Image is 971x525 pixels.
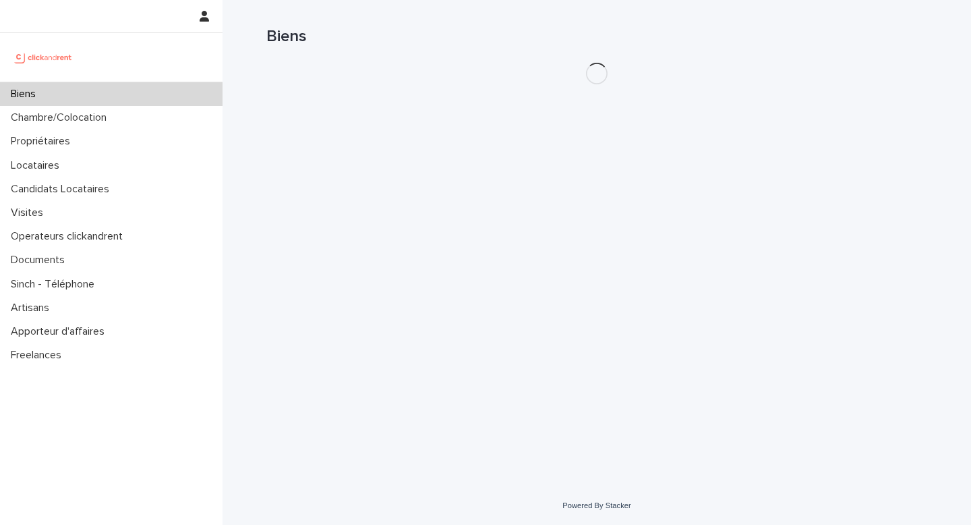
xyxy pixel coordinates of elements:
[266,27,927,47] h1: Biens
[5,206,54,219] p: Visites
[5,230,134,243] p: Operateurs clickandrent
[5,278,105,291] p: Sinch - Téléphone
[5,349,72,362] p: Freelances
[5,111,117,124] p: Chambre/Colocation
[5,302,60,314] p: Artisans
[5,135,81,148] p: Propriétaires
[5,159,70,172] p: Locataires
[5,254,76,267] p: Documents
[562,501,630,509] a: Powered By Stacker
[11,44,76,71] img: UCB0brd3T0yccxBKYDjQ
[5,88,47,101] p: Biens
[5,183,120,196] p: Candidats Locataires
[5,325,115,338] p: Apporteur d'affaires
